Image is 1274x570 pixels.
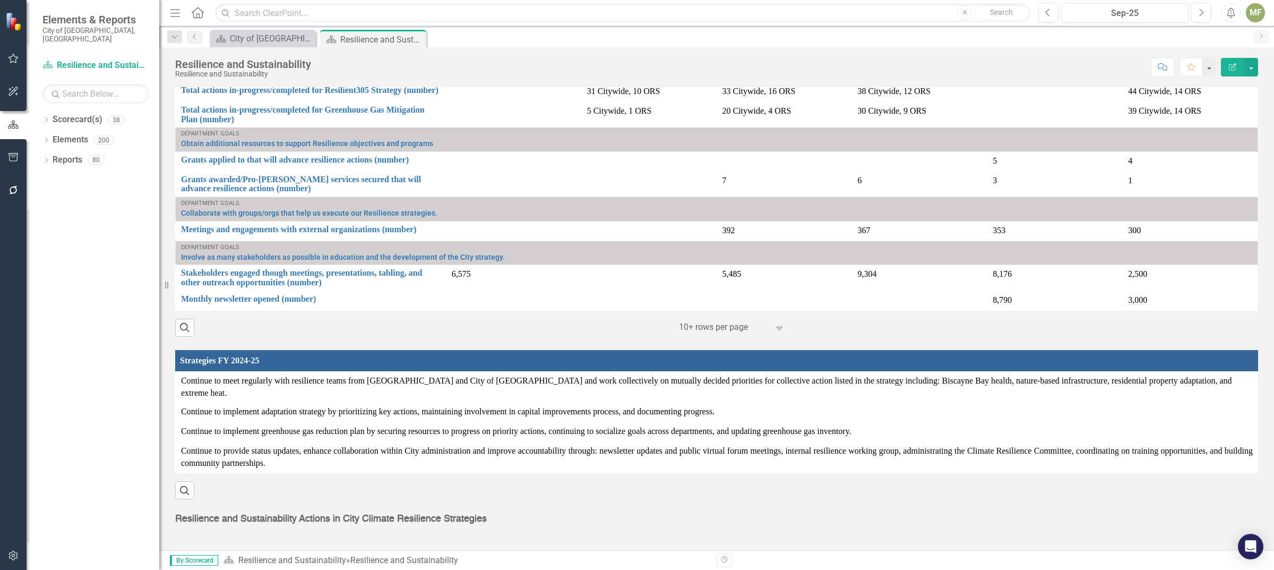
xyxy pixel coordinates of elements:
[717,171,852,197] td: Double-Click to Edit
[176,291,446,310] td: Double-Click to Edit Right Click for Context Menu
[581,221,717,241] td: Double-Click to Edit
[170,555,218,566] span: By Scorecard
[1123,265,1258,291] td: Double-Click to Edit
[42,26,149,44] small: City of [GEOGRAPHIC_DATA], [GEOGRAPHIC_DATA]
[717,151,852,171] td: Double-Click to Edit
[581,82,717,101] td: Double-Click to Edit
[4,11,24,31] img: ClearPoint Strategy
[581,265,717,291] td: Double-Click to Edit
[176,371,1259,403] td: Double-Click to Edit
[993,226,1005,235] span: 353
[176,442,1259,473] td: Double-Click to Edit
[857,87,931,96] span: 38 Citywide, 12 ORS
[181,155,441,165] a: Grants applied to that will advance resilience actions (number)
[1061,3,1189,22] button: Sep-25
[1128,295,1147,304] span: 3,000
[181,375,1253,399] p: Continue to meet regularly with resilience teams from [GEOGRAPHIC_DATA] and City of [GEOGRAPHIC_D...
[176,82,446,101] td: Double-Click to Edit Right Click for Context Menu
[181,105,441,124] a: Total actions in-progress/completed for Greenhouse Gas Mitigation Plan (number)
[717,101,852,127] td: Double-Click to Edit
[181,209,1252,217] a: Collaborate with groups/orgs that help us execute our Resilience strategies.
[1065,7,1185,20] div: Sep-25
[176,171,446,197] td: Double-Click to Edit Right Click for Context Menu
[181,86,441,95] a: Total actions in-progress/completed for Resilient305 Strategy (number)
[717,221,852,241] td: Double-Click to Edit
[1123,291,1258,310] td: Double-Click to Edit
[42,13,149,26] span: Elements & Reports
[993,269,1012,278] span: 8,176
[975,5,1028,20] button: Search
[181,225,441,234] a: Meetings and engagements with external organizations (number)
[215,4,1030,22] input: Search ClearPoint...
[176,221,446,241] td: Double-Click to Edit Right Click for Context Menu
[587,106,652,115] span: 5 Citywide, 1 ORS
[990,8,1013,16] span: Search
[42,59,149,72] a: Resilience and Sustainability
[1128,106,1201,115] span: 39 Citywide, 14 ORS
[53,154,82,166] a: Reports
[1128,87,1201,96] span: 44 Citywide, 14 ORS
[176,151,446,171] td: Double-Click to Edit Right Click for Context Menu
[88,156,105,165] div: 80
[176,101,446,127] td: Double-Click to Edit Right Click for Context Menu
[857,106,926,115] span: 30 Citywide, 9 ORS
[1123,101,1258,127] td: Double-Click to Edit
[181,406,1253,418] p: Continue to implement adaptation strategy by prioritizing key actions, maintaining involvement in...
[181,268,441,287] a: Stakeholders engaged though meetings, presentations, tabling, and other outreach opportunities (n...
[93,135,114,144] div: 200
[53,134,88,146] a: Elements
[1238,534,1263,559] div: Open Intercom Messenger
[722,176,727,185] span: 7
[181,244,1252,251] div: Department Goals
[230,32,313,45] div: City of [GEOGRAPHIC_DATA]
[181,140,1252,148] a: Obtain additional resources to support Resilience objectives and programs
[176,265,446,291] td: Double-Click to Edit Right Click for Context Menu
[581,291,717,310] td: Double-Click to Edit
[1246,3,1265,22] button: MF
[175,58,311,70] div: Resilience and Sustainability
[1123,151,1258,171] td: Double-Click to Edit
[722,106,791,115] span: 20 Citywide, 4 ORS
[722,226,735,235] span: 392
[857,226,870,235] span: 367
[722,87,796,96] span: 33 Citywide, 16 ORS
[53,114,102,126] a: Scorecard(s)
[176,403,1259,422] td: Double-Click to Edit
[1123,82,1258,101] td: Double-Click to Edit
[176,127,1258,152] td: Double-Click to Edit Right Click for Context Menu
[993,156,997,165] span: 5
[1128,156,1132,165] span: 4
[212,32,313,45] a: City of [GEOGRAPHIC_DATA]
[993,176,997,185] span: 3
[1123,221,1258,241] td: Double-Click to Edit
[238,555,346,565] a: Resilience and Sustainability
[717,291,852,310] td: Double-Click to Edit
[581,171,717,197] td: Double-Click to Edit
[181,200,1252,207] div: Department Goals
[176,197,1258,221] td: Double-Click to Edit Right Click for Context Menu
[340,33,424,46] div: Resilience and Sustainability
[181,445,1253,470] p: Continue to provide status updates, enhance collaboration within City administration and improve ...
[452,269,471,278] span: 6,575
[717,265,852,291] td: Double-Click to Edit
[175,70,311,78] div: Resilience and Sustainability
[993,295,1012,304] span: 8,790
[175,514,487,524] strong: Resilience and Sustainability Actions in City Climate Resilience Strategies
[722,269,742,278] span: 5,485
[717,82,852,101] td: Double-Click to Edit
[181,175,441,193] a: Grants awarded/Pro-[PERSON_NAME] services secured that will advance resilience actions (number)
[108,115,125,124] div: 38
[587,87,660,96] span: 31 Citywide, 10 ORS
[581,101,717,127] td: Double-Click to Edit
[1128,269,1147,278] span: 2,500
[581,151,717,171] td: Double-Click to Edit
[857,176,862,185] span: 6
[223,555,709,567] div: »
[1128,176,1132,185] span: 1
[176,241,1258,265] td: Double-Click to Edit Right Click for Context Menu
[1123,171,1258,197] td: Double-Click to Edit
[181,131,1252,137] div: Department Goals
[857,269,876,278] span: 9,304
[42,84,149,103] input: Search Below...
